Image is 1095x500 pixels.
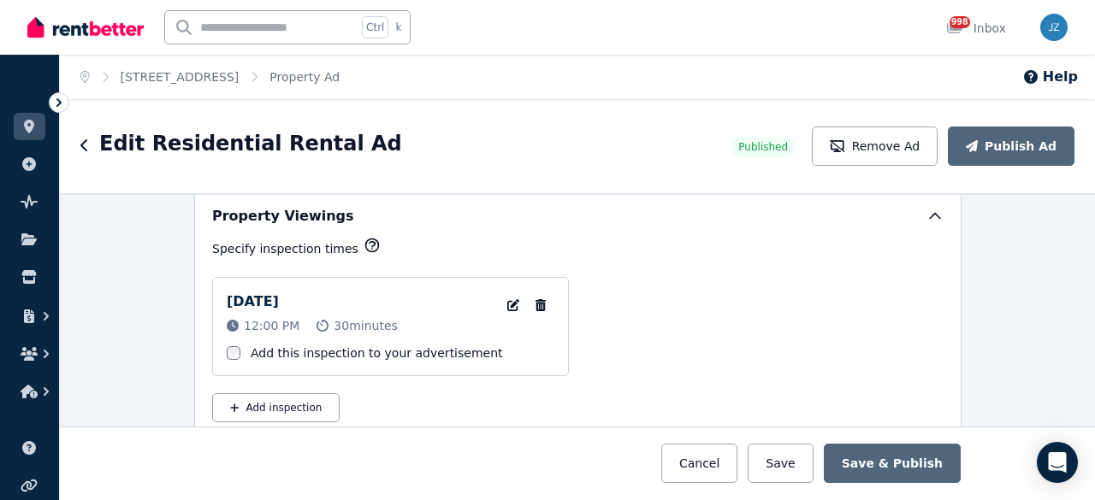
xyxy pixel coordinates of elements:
a: [STREET_ADDRESS] [121,70,240,84]
div: Open Intercom Messenger [1037,442,1078,483]
span: Published [738,140,788,154]
button: Cancel [661,444,737,483]
img: Jing Zhao [1040,14,1068,41]
button: Save [748,444,813,483]
span: 30 minutes [334,317,398,334]
span: 12:00 PM [244,317,299,334]
div: Inbox [946,20,1006,37]
button: Publish Ad [948,126,1074,166]
a: Property Ad [269,70,340,84]
p: Specify inspection times [212,240,358,257]
label: Add this inspection to your advertisement [251,344,503,362]
span: k [395,21,401,34]
button: Add inspection [212,393,340,422]
span: Ctrl [362,16,388,38]
nav: Breadcrumb [60,55,360,99]
h1: Edit Residential Rental Ad [99,130,402,157]
h5: Property Viewings [212,206,354,226]
button: Save & Publish [824,444,961,483]
button: Help [1022,67,1078,87]
button: Remove Ad [812,126,938,166]
p: [DATE] [227,291,279,312]
span: 998 [950,16,970,28]
img: RentBetter [27,15,144,40]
